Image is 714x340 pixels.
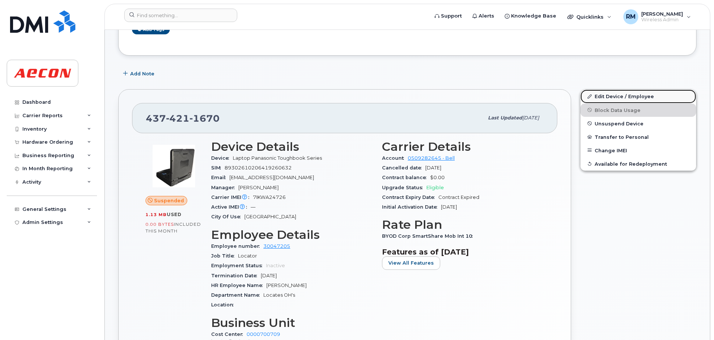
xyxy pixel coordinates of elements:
[266,263,285,268] span: Inactive
[211,155,233,161] span: Device
[438,194,479,200] span: Contract Expired
[488,115,522,121] span: Last updated
[382,204,441,210] span: Initial Activation Date
[580,130,696,144] button: Transfer to Personal
[479,12,494,20] span: Alerts
[429,9,467,24] a: Support
[211,292,263,298] span: Department Name
[211,140,373,153] h3: Device Details
[580,157,696,171] button: Available for Redeployment
[145,222,174,227] span: 0.00 Bytes
[263,243,290,249] a: 30047205
[263,292,295,298] span: Locates OH's
[266,283,307,288] span: [PERSON_NAME]
[211,273,261,278] span: Termination Date
[211,175,229,180] span: Email
[211,214,244,219] span: City Of Use
[211,165,225,171] span: SIM
[251,204,256,210] span: —
[130,70,154,77] span: Add Note
[382,185,426,190] span: Upgrade Status
[580,90,696,103] a: Edit Device / Employee
[426,185,444,190] span: Eligible
[225,165,292,171] span: 89302610206419260632
[382,140,544,153] h3: Carrier Details
[500,9,561,24] a: Knowledge Base
[580,117,696,130] button: Unsuspend Device
[233,155,322,161] span: Laptop Panasonic Toughbook Series
[576,14,604,20] span: Quicklinks
[626,12,636,21] span: RM
[441,12,462,20] span: Support
[211,185,238,190] span: Manager
[124,9,237,22] input: Find something...
[382,218,544,231] h3: Rate Plan
[408,155,455,161] a: 0509282645 - Bell
[382,194,438,200] span: Contract Expiry Date
[211,316,373,330] h3: Business Unit
[382,155,408,161] span: Account
[595,121,643,126] span: Unsuspend Device
[562,9,617,24] div: Quicklinks
[425,165,441,171] span: [DATE]
[382,165,425,171] span: Cancelled date
[430,175,445,180] span: $0.00
[145,212,167,217] span: 1.13 MB
[211,253,238,259] span: Job Title
[211,194,253,200] span: Carrier IMEI
[382,233,476,239] span: BYOD Corp SmartShare Mob Int 10
[511,12,556,20] span: Knowledge Base
[211,263,266,268] span: Employment Status
[618,9,696,24] div: Robyn Morgan
[261,273,277,278] span: [DATE]
[190,113,220,124] span: 1670
[145,221,201,234] span: included this month
[118,67,161,80] button: Add Note
[238,185,279,190] span: [PERSON_NAME]
[580,144,696,157] button: Change IMEI
[211,331,247,337] span: Cost Center
[382,247,544,256] h3: Features as of [DATE]
[211,228,373,241] h3: Employee Details
[253,194,286,200] span: 7IKWA24726
[641,11,683,17] span: [PERSON_NAME]
[382,256,440,270] button: View All Features
[211,283,266,288] span: HR Employee Name
[441,204,457,210] span: [DATE]
[167,212,182,217] span: used
[467,9,500,24] a: Alerts
[244,214,296,219] span: [GEOGRAPHIC_DATA]
[166,113,190,124] span: 421
[211,302,237,308] span: Location
[211,204,251,210] span: Active IMEI
[247,331,280,337] a: 0000700709
[388,259,434,266] span: View All Features
[641,17,683,23] span: Wireless Admin
[595,161,667,166] span: Available for Redeployment
[382,175,430,180] span: Contract balance
[522,115,539,121] span: [DATE]
[146,113,220,124] span: 437
[154,197,184,204] span: Suspended
[151,144,196,188] img: image20231002-3703462-o15qtc.jpeg
[238,253,257,259] span: Locator
[211,243,263,249] span: Employee number
[580,103,696,117] button: Block Data Usage
[229,175,314,180] span: [EMAIL_ADDRESS][DOMAIN_NAME]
